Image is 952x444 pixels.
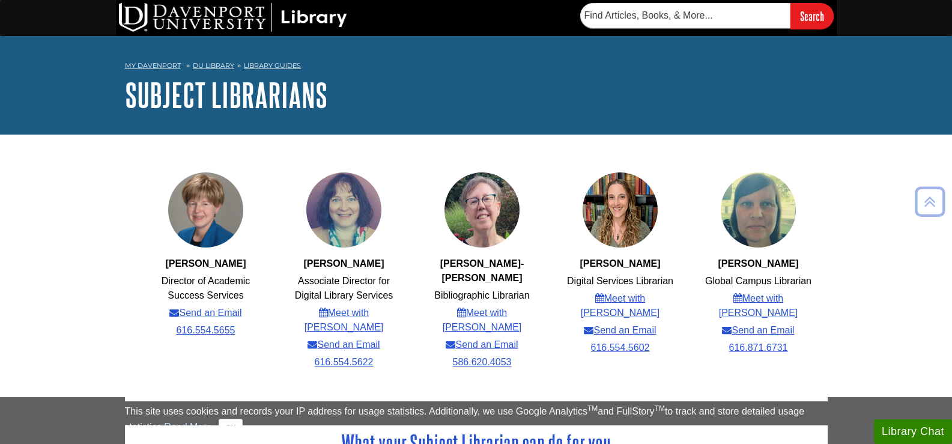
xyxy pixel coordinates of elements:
a: Send an Email [308,338,380,352]
strong: [PERSON_NAME]-[PERSON_NAME] [440,258,524,283]
strong: [PERSON_NAME] [303,258,384,269]
a: DU Library [193,61,234,70]
input: Search [790,3,834,29]
a: 616.554.5622 [315,355,374,369]
input: Find Articles, Books, & More... [580,3,790,28]
a: Meet with [PERSON_NAME] [565,291,676,320]
a: Send an Email [169,306,241,320]
a: Meet with [PERSON_NAME] [426,306,538,335]
a: Send an Email [722,323,794,338]
li: Digital Services Librarian [567,274,673,288]
a: Send an Email [446,338,518,352]
a: Meet with [PERSON_NAME] [288,306,399,335]
a: 586.620.4053 [453,355,512,369]
a: Library Guides [244,61,301,70]
a: 616.871.6731 [729,341,788,355]
form: Searches DU Library's articles, books, and more [580,3,834,29]
li: Bibliographic Librarian [434,288,529,303]
nav: breadcrumb [125,58,828,77]
a: Back to Top [911,193,949,210]
li: Global Campus Librarian [705,274,811,288]
a: Meet with [PERSON_NAME] [703,291,814,320]
a: 616.554.5602 [591,341,650,355]
a: Send an Email [584,323,656,338]
strong: [PERSON_NAME] [165,258,246,269]
a: 616.554.5655 [177,323,235,338]
img: DU Library [119,3,347,32]
a: Subject Librarians [125,76,327,114]
li: Director of Academic Success Services [150,274,261,303]
strong: [PERSON_NAME] [718,258,798,269]
li: Associate Director for Digital Library Services [288,274,399,303]
a: My Davenport [125,61,181,71]
strong: [PERSON_NAME] [580,258,660,269]
button: Library Chat [874,419,952,444]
